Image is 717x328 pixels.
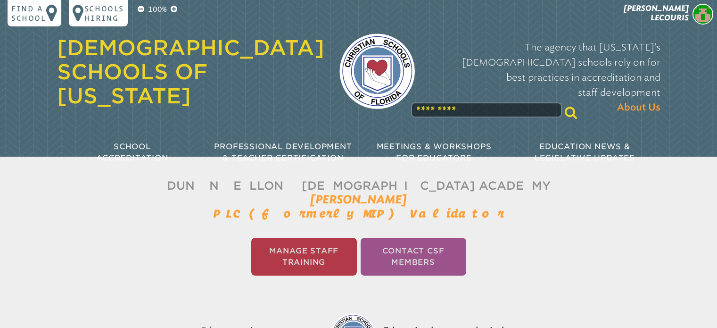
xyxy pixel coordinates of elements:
span: [PERSON_NAME] [310,193,407,206]
p: Schools Hiring [84,4,124,23]
a: [DEMOGRAPHIC_DATA] Schools of [US_STATE] [57,35,324,108]
span: Meetings & Workshops for Educators [377,142,492,162]
span: About Us [617,100,660,115]
span: Education News & Legislative Updates [535,142,635,162]
img: csf-logo-web-colors.png [339,34,415,109]
span: Dunnellon [DEMOGRAPHIC_DATA] Academy [167,179,551,193]
span: School Accreditation [96,142,168,162]
li: Contact CSF Members [361,238,466,276]
li: Manage Staff Training [251,238,357,276]
span: Professional Development & Teacher Certification [214,142,352,162]
span: [PERSON_NAME] Lecouris [624,4,689,22]
p: The agency that [US_STATE]’s [DEMOGRAPHIC_DATA] schools rely on for best practices in accreditati... [430,40,660,115]
span: PLC (formerly MIP) Validator [213,207,504,220]
img: 928195b70fb172cf12a964a59dd449b0 [692,4,713,25]
p: Find a school [11,4,46,23]
p: 100% [146,4,169,15]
